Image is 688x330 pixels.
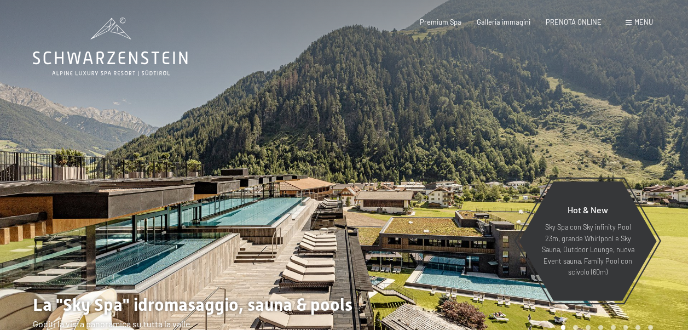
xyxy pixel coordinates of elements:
[477,18,530,26] a: Galleria immagini
[420,18,461,26] a: Premium Spa
[546,18,602,26] a: PRENOTA ONLINE
[518,181,657,301] a: Hot & New Sky Spa con Sky infinity Pool 23m, grande Whirlpool e Sky Sauna, Outdoor Lounge, nuova ...
[634,18,653,26] span: Menu
[540,221,635,277] p: Sky Spa con Sky infinity Pool 23m, grande Whirlpool e Sky Sauna, Outdoor Lounge, nuova Event saun...
[598,325,603,330] div: Carousel Page 4
[611,325,616,330] div: Carousel Page 5
[568,204,608,215] span: Hot & New
[623,325,628,330] div: Carousel Page 6
[557,325,653,330] div: Carousel Pagination
[648,325,653,330] div: Carousel Page 8
[573,325,578,330] div: Carousel Page 2
[635,325,640,330] div: Carousel Page 7
[586,325,591,330] div: Carousel Page 3
[561,325,566,330] div: Carousel Page 1 (Current Slide)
